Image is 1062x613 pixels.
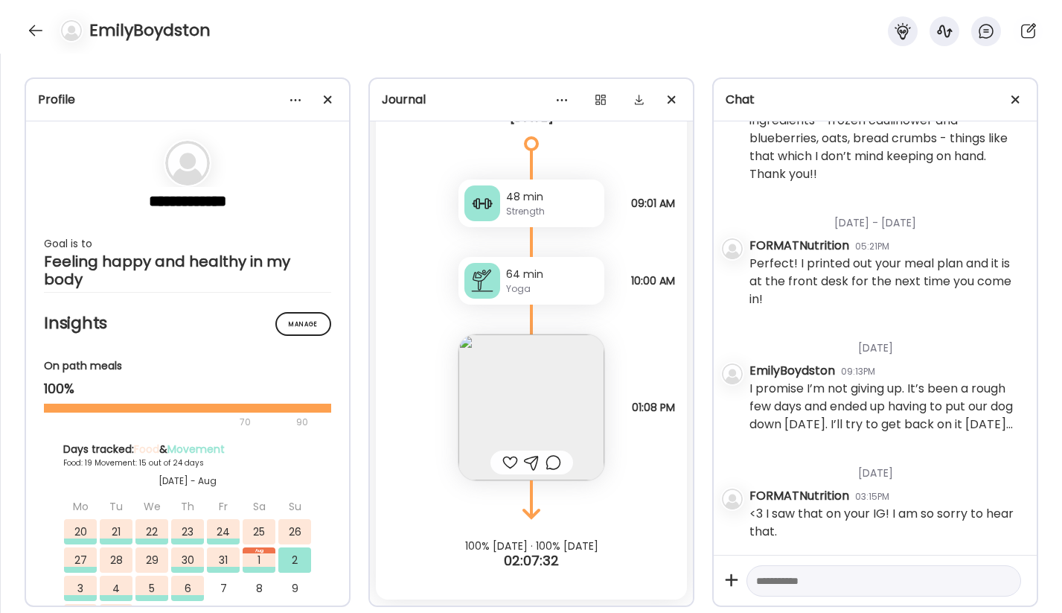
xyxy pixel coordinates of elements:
[506,189,598,205] div: 48 min
[295,413,310,431] div: 90
[278,547,311,573] div: 2
[370,552,693,570] div: 02:07:32
[631,197,675,210] span: 09:01 AM
[243,519,275,544] div: 25
[632,401,675,414] span: 01:08 PM
[171,547,204,573] div: 30
[100,576,132,601] div: 4
[135,519,168,544] div: 22
[44,413,292,431] div: 70
[243,576,275,601] div: 8
[855,240,889,253] div: 05:21PM
[243,494,275,519] div: Sa
[171,494,204,519] div: Th
[64,519,97,544] div: 20
[243,547,275,553] div: Aug
[38,91,337,109] div: Profile
[63,442,312,457] div: Days tracked: &
[165,141,210,185] img: bg-avatar-default.svg
[749,362,835,380] div: EmilyBoydston
[135,547,168,573] div: 29
[171,519,204,544] div: 23
[855,490,889,504] div: 03:15PM
[458,334,604,480] img: images%2F2XIRXO8MezTlkXvbmvFWVom4Taf2%2FaAoXJhVEdd4JNzi3pqv3%2FN9sIP33uysXyGFlS9PCW_240
[722,238,743,259] img: bg-avatar-default.svg
[370,540,693,552] div: 100% [DATE] · 100% [DATE]
[100,519,132,544] div: 21
[64,576,97,601] div: 3
[44,312,331,334] h2: Insights
[243,547,275,573] div: 1
[749,487,849,505] div: FORMATNutrition
[135,494,168,519] div: We
[207,547,240,573] div: 31
[134,442,159,457] span: Food
[64,494,97,519] div: Mo
[278,576,311,601] div: 9
[278,519,311,544] div: 26
[749,448,1025,487] div: [DATE]
[135,576,168,601] div: 5
[44,358,331,374] div: On path meals
[749,197,1025,237] div: [DATE] - [DATE]
[722,489,743,509] img: bg-avatar-default.svg
[207,519,240,544] div: 24
[749,380,1025,433] div: I promise I’m not giving up. It’s been a rough few days and ended up having to put our dog down [...
[63,457,312,469] div: Food: 19 Movement: 15 out of 24 days
[207,494,240,519] div: Fr
[63,474,312,488] div: [DATE] - Aug
[631,274,675,288] span: 10:00 AM
[506,205,598,218] div: Strength
[167,442,225,457] span: Movement
[749,323,1025,362] div: [DATE]
[100,547,132,573] div: 28
[278,494,311,519] div: Su
[749,505,1025,541] div: <3 I saw that on your IG! I am so sorry to hear that.
[506,282,598,296] div: Yoga
[275,312,331,336] div: Manage
[749,255,1025,308] div: Perfect! I printed out your meal plan and it is at the front desk for the next time you come in!
[841,365,875,378] div: 09:13PM
[207,576,240,601] div: 7
[61,20,82,41] img: bg-avatar-default.svg
[749,237,849,255] div: FORMATNutrition
[171,576,204,601] div: 6
[89,19,211,42] h4: EmilyBoydston
[64,547,97,573] div: 27
[382,91,681,109] div: Journal
[722,363,743,384] img: bg-avatar-default.svg
[44,235,331,252] div: Goal is to
[44,380,331,398] div: 100%
[44,252,331,288] div: Feeling happy and healthy in my body
[506,267,598,282] div: 64 min
[726,91,1025,109] div: Chat
[100,494,132,519] div: Tu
